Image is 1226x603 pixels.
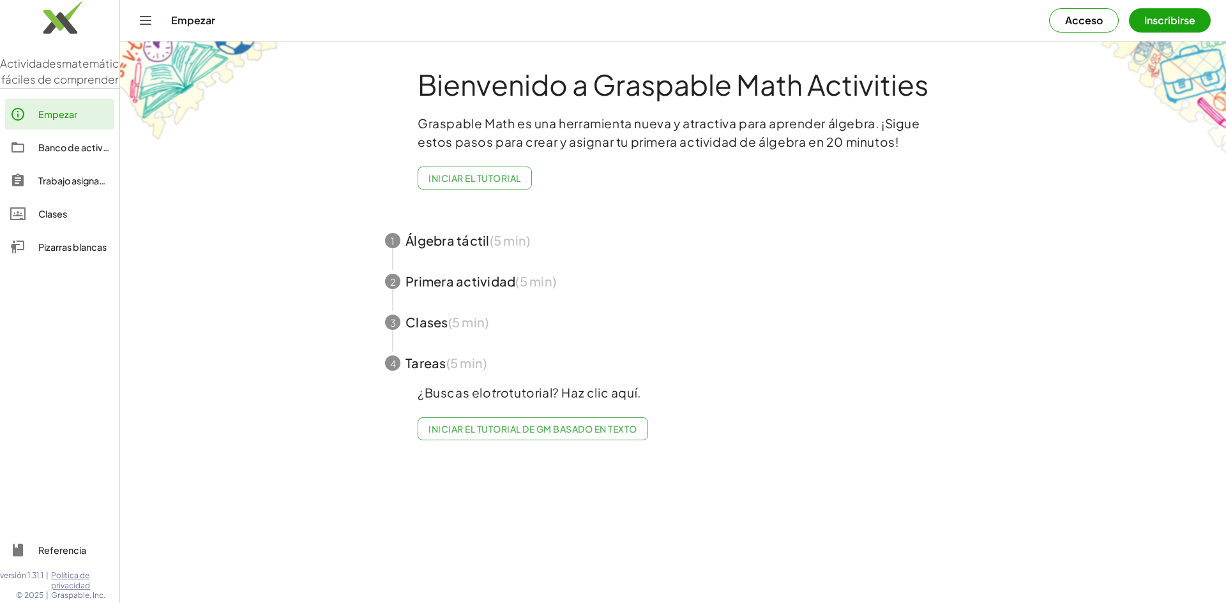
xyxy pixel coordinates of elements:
[1049,8,1119,33] button: Acceso
[390,276,396,288] font: 2
[1,56,132,87] font: matemáticas fáciles de comprender
[428,423,637,435] font: Iniciar el tutorial de GM basado en texto
[428,172,520,184] font: Iniciar el tutorial
[46,590,49,600] font: |
[51,590,105,600] font: Graspable, Inc.
[5,535,114,565] a: Referencia
[390,358,396,370] font: 4
[418,167,532,190] button: Iniciar el tutorial
[51,570,90,590] font: Política de privacidad
[1129,8,1211,33] button: Inscribirse
[46,570,49,580] font: |
[5,198,114,229] a: Clases
[38,108,77,120] font: Empezar
[38,544,86,556] font: Referencia
[370,220,976,261] button: 1Álgebra táctil(5 min)
[509,385,640,400] font: tutorial? Haz clic aquí.
[370,343,976,383] button: 4Tareas(5 min)
[16,590,43,600] font: © 2025
[5,165,114,196] a: Trabajo asignado
[5,132,114,163] a: Banco de actividades
[5,99,114,130] a: Empezar
[135,10,156,31] button: Cambiar navegación
[38,142,133,153] font: Banco de actividades
[418,385,483,400] font: ¿Buscas el
[483,385,509,400] font: otro
[1065,13,1103,27] font: Acceso
[5,232,114,262] a: Pizarras blancas
[418,115,920,149] font: Graspable Math es una herramienta nueva y atractiva para aprender álgebra. ¡Sigue estos pasos par...
[51,570,119,590] a: Política de privacidad
[38,175,111,186] font: Trabajo asignado
[38,241,107,253] font: Pizarras blancas
[370,261,976,302] button: 2Primera actividad(5 min)
[391,235,395,248] font: 1
[38,208,67,220] font: Clases
[370,302,976,343] button: 3Clases(5 min)
[390,317,396,329] font: 3
[120,40,280,142] img: get-started-bg-ul-Ceg4j33I.png
[418,66,928,102] font: Bienvenido a Graspable Math Activities
[1144,13,1195,27] font: Inscribirse
[418,417,648,440] a: Iniciar el tutorial de GM basado en texto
